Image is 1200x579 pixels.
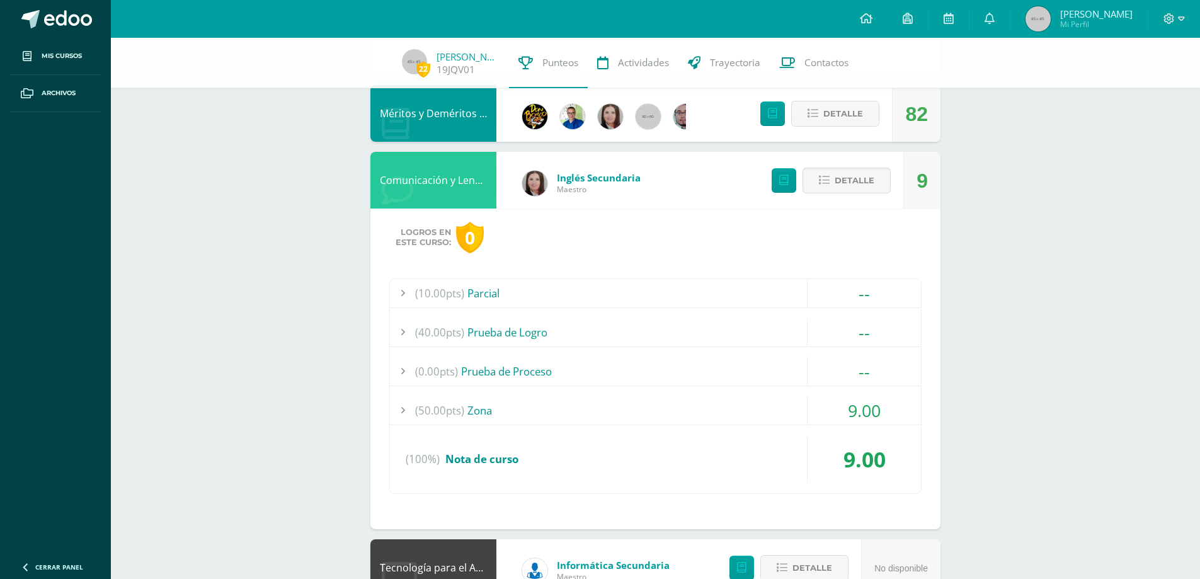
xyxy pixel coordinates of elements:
span: Detalle [823,102,863,125]
span: -- [859,360,870,383]
span: Maestro [557,184,641,195]
span: (0.00pts) [415,357,458,386]
img: 5fac68162d5e1b6fbd390a6ac50e103d.png [673,104,699,129]
a: Trayectoria [678,38,770,88]
div: 9 [917,152,928,209]
div: Prueba de Proceso [390,357,921,386]
img: eda3c0d1caa5ac1a520cf0290d7c6ae4.png [522,104,547,129]
img: 60x60 [636,104,661,129]
span: -- [859,321,870,344]
span: 22 [416,61,430,77]
button: Detalle [791,101,879,127]
span: Inglés Secundaria [557,171,641,184]
span: Mi Perfil [1060,19,1133,30]
img: 8af0450cf43d44e38c4a1497329761f3.png [598,104,623,129]
div: Méritos y Deméritos 1ro. Básico "E" [370,85,496,142]
div: Parcial [390,279,921,307]
a: 19JQV01 [437,63,475,76]
img: 8af0450cf43d44e38c4a1497329761f3.png [522,171,547,196]
span: 9.00 [843,445,886,474]
span: 9.00 [848,399,881,422]
a: Actividades [588,38,678,88]
span: Logros en este curso: [396,227,451,248]
div: Comunicación y Lenguaje, Idioma Extranjero Inglés [370,152,496,209]
img: 692ded2a22070436d299c26f70cfa591.png [560,104,585,129]
span: -- [859,282,870,305]
a: Mis cursos [10,38,101,75]
div: Prueba de Logro [390,318,921,347]
span: Actividades [618,56,669,69]
span: Informática Secundaria [557,559,670,571]
div: 0 [456,222,484,254]
img: 45x45 [1026,6,1051,32]
span: (10.00pts) [415,279,464,307]
div: Zona [390,396,921,425]
span: (100%) [406,435,440,483]
span: Cerrar panel [35,563,83,571]
span: Archivos [42,88,76,98]
div: 82 [905,86,928,142]
a: [PERSON_NAME] [437,50,500,63]
a: Archivos [10,75,101,112]
span: Punteos [542,56,578,69]
span: Contactos [804,56,849,69]
span: [PERSON_NAME] [1060,8,1133,20]
button: Detalle [803,168,891,193]
a: Punteos [509,38,588,88]
span: (40.00pts) [415,318,464,347]
img: 45x45 [402,49,427,74]
span: Trayectoria [710,56,760,69]
span: (50.00pts) [415,396,464,425]
span: No disponible [874,563,928,573]
span: Mis cursos [42,51,82,61]
span: Detalle [835,169,874,192]
a: Contactos [770,38,858,88]
span: Nota de curso [445,452,518,466]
